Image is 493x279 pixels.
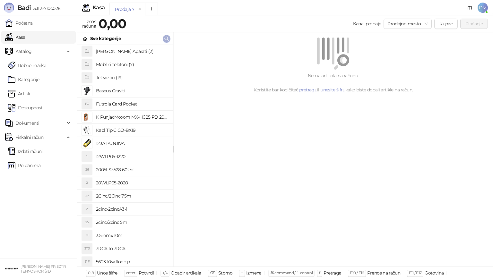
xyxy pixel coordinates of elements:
a: pretragu [299,87,317,93]
span: Badi [17,4,31,12]
div: Pretraga [324,269,342,277]
button: Plaćanje [460,19,488,29]
h4: Televizori (19) [96,72,168,83]
h4: 123A PUNJIVA [96,138,168,148]
div: Potvrdi [139,269,154,277]
span: Dokumenti [15,117,39,130]
div: 2 [82,178,92,188]
div: 27 [82,191,92,201]
div: Izmena [246,269,261,277]
img: Logo [4,3,14,13]
img: Slika [82,125,92,135]
div: Prodaja 7 [115,6,134,13]
h4: 2005LS3528 60led [96,165,168,175]
div: Odabir artikala [171,269,201,277]
div: Iznos računa [81,17,97,30]
span: ⌫ [210,270,215,275]
h4: Mobilni telefoni (7) [96,59,168,70]
span: + [241,270,243,275]
small: [PERSON_NAME] PR, SZTR TEHNOSHOP, ŠID [21,264,65,274]
span: 0-9 [88,270,94,275]
div: grid [77,45,173,266]
div: 31 [82,230,92,241]
span: Fiskalni računi [15,131,44,144]
img: Slika [82,112,92,122]
span: F11 / F17 [409,270,421,275]
div: Nema artikala na računu. Koristite bar kod čitač, ili kako biste dodali artikle na račun. [181,72,485,93]
div: Unos šifre [97,269,117,277]
span: 3.11.3-710c028 [31,5,60,11]
h4: Baseus Graviti [96,86,168,96]
h4: 20WLP05-2020 [96,178,168,188]
span: DM [478,3,488,13]
div: Prenos na račun [367,269,400,277]
h4: 2cinc-2cincA3-1 [96,204,168,214]
div: Gotovina [425,269,444,277]
span: Prodajno mesto [387,19,428,29]
h4: 3.5mmx 10m [96,230,168,241]
span: Katalog [15,45,32,58]
a: ArtikliArtikli [8,87,30,100]
h4: 3RCA to 3RCA [96,243,168,254]
button: remove [135,6,144,12]
img: Slika [82,138,92,148]
a: Kasa [5,31,25,44]
div: Kanal prodaje [353,20,381,27]
a: Izdati računi [8,145,43,158]
strong: 0,00 [99,16,126,31]
a: Dokumentacija [465,3,475,13]
h4: [PERSON_NAME] Aparati (2) [96,46,168,56]
div: 2 [82,204,92,214]
div: 1 [82,151,92,162]
button: Add tab [145,3,158,15]
span: ↑/↓ [162,270,168,275]
img: 64x64-companyLogo-68805acf-9e22-4a20-bcb3-9756868d3d19.jpeg [5,262,18,275]
div: Sve kategorije [90,35,121,42]
a: Robne marke [8,59,46,72]
span: F10 / F16 [350,270,364,275]
a: Početna [5,17,33,30]
button: Kupac [434,19,458,29]
div: 51F [82,257,92,267]
a: Po danima [8,159,40,172]
span: f [319,270,320,275]
h4: 2Cinc/2Cinc 7.5m [96,191,168,201]
span: enter [126,270,135,275]
a: Dostupnost [8,101,43,114]
div: 26 [82,165,92,175]
div: Kasa [92,5,105,10]
div: FC [82,99,92,109]
img: Slika [82,86,92,96]
h4: K PunjacMoxom MX-HC25 PD 20W [96,112,168,122]
div: 3T3 [82,243,92,254]
h4: 5623 10w flood p [96,257,168,267]
span: ⌘ command / ⌃ control [270,270,313,275]
a: Kategorije [8,73,39,86]
div: 25 [82,217,92,227]
h4: Kabl Tip C CO-BX19 [96,125,168,135]
a: unesite šifru [320,87,345,93]
h4: 2cinc/2cinc 5m [96,217,168,227]
h4: 12WLP05-1220 [96,151,168,162]
h4: Futrola Card Pocket [96,99,168,109]
div: Storno [218,269,232,277]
